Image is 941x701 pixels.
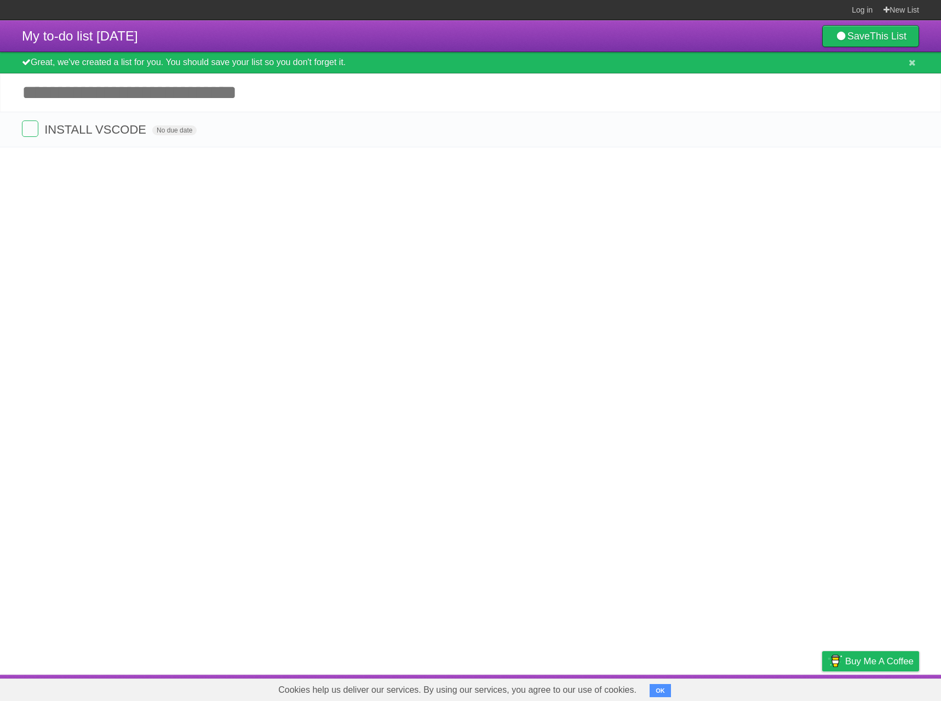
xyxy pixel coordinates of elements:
a: Privacy [808,677,836,698]
a: Developers [713,677,757,698]
span: INSTALL VSCODE [44,123,149,136]
label: Done [22,120,38,137]
img: Buy me a coffee [828,652,842,670]
a: About [676,677,699,698]
span: Buy me a coffee [845,652,914,671]
span: My to-do list [DATE] [22,28,138,43]
a: Buy me a coffee [822,651,919,671]
b: This List [870,31,906,42]
a: Suggest a feature [850,677,919,698]
span: Cookies help us deliver our services. By using our services, you agree to our use of cookies. [267,679,647,701]
span: No due date [152,125,197,135]
button: OK [650,684,671,697]
a: SaveThis List [822,25,919,47]
a: Terms [771,677,795,698]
